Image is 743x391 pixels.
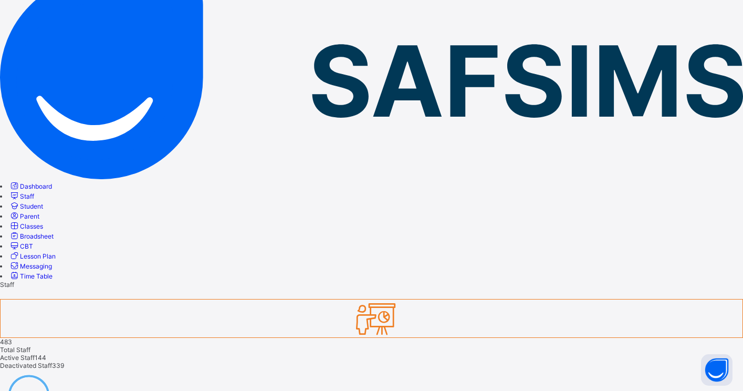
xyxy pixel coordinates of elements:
[9,242,33,250] a: CBT
[20,192,34,200] span: Staff
[20,272,53,280] span: Time Table
[701,354,732,386] button: Open asap
[9,232,54,240] a: Broadsheet
[52,362,64,369] span: 339
[9,212,39,220] a: Parent
[9,262,52,270] a: Messaging
[20,242,33,250] span: CBT
[9,182,52,190] a: Dashboard
[20,252,56,260] span: Lesson Plan
[9,252,56,260] a: Lesson Plan
[20,202,43,210] span: Student
[35,354,46,362] span: 144
[20,222,43,230] span: Classes
[20,232,54,240] span: Broadsheet
[9,272,53,280] a: Time Table
[20,212,39,220] span: Parent
[20,262,52,270] span: Messaging
[9,222,43,230] a: Classes
[20,182,52,190] span: Dashboard
[9,192,34,200] a: Staff
[9,202,43,210] a: Student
